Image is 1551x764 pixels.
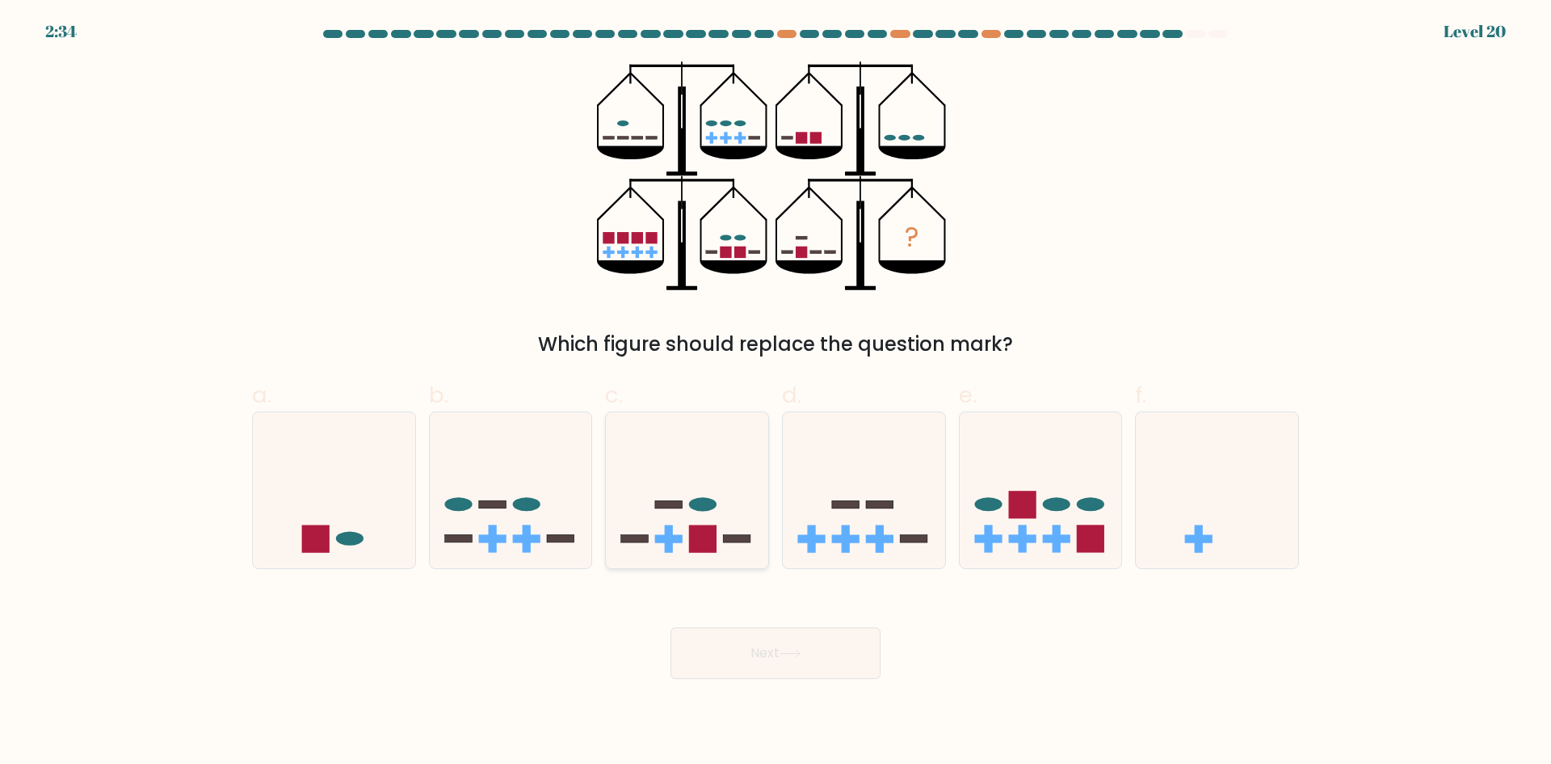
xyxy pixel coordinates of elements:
[1135,379,1146,411] span: f.
[45,19,77,44] div: 2:34
[262,330,1289,359] div: Which figure should replace the question mark?
[429,379,448,411] span: b.
[605,379,623,411] span: c.
[670,627,881,679] button: Next
[959,379,977,411] span: e.
[905,218,919,256] tspan: ?
[782,379,801,411] span: d.
[252,379,271,411] span: a.
[1444,19,1506,44] div: Level 20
